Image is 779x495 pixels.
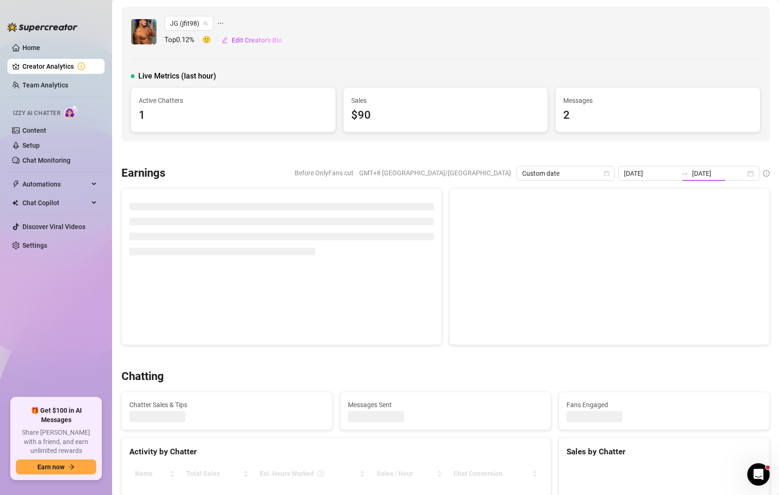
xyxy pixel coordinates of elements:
[567,400,762,410] span: Fans Engaged
[16,428,96,456] span: Share [PERSON_NAME] with a friend, and earn unlimited rewards
[22,195,89,210] span: Chat Copilot
[12,200,18,206] img: Chat Copilot
[22,157,71,164] a: Chat Monitoring
[22,59,97,74] a: Creator Analytics exclamation-circle
[7,22,78,32] img: logo-BBDzfeDw.svg
[37,463,64,471] span: Earn now
[359,166,511,180] span: GMT+8 [GEOGRAPHIC_DATA]/[GEOGRAPHIC_DATA]
[16,459,96,474] button: Earn nowarrow-right
[121,369,164,384] h3: Chatting
[139,95,328,106] span: Active Chatters
[221,33,283,48] button: Edit Creator's Bio
[139,107,328,124] div: 1
[13,109,60,118] span: Izzy AI Chatter
[131,19,156,44] img: JG
[563,95,752,106] span: Messages
[64,105,78,119] img: AI Chatter
[164,35,202,46] span: Top 0.12 %
[22,81,68,89] a: Team Analytics
[221,37,228,43] span: edit
[624,168,677,179] input: Start date
[563,107,752,124] div: 2
[681,170,688,177] span: swap-right
[129,445,543,458] div: Activity by Chatter
[763,170,770,177] span: info-circle
[203,21,208,26] span: team
[202,35,221,46] span: 🙂
[22,177,89,192] span: Automations
[217,16,224,31] span: ellipsis
[295,166,354,180] span: Before OnlyFans cut
[12,180,20,188] span: thunderbolt
[22,44,40,51] a: Home
[351,95,540,106] span: Sales
[121,166,165,181] h3: Earnings
[16,406,96,424] span: 🎁 Get $100 in AI Messages
[170,16,208,30] span: JG (jfit98)
[567,445,762,458] div: Sales by Chatter
[22,142,40,149] a: Setup
[22,127,46,134] a: Content
[747,463,770,486] iframe: Intercom live chat
[138,71,216,82] span: Live Metrics (last hour)
[68,464,75,470] span: arrow-right
[232,36,282,44] span: Edit Creator's Bio
[522,166,609,180] span: Custom date
[22,223,85,230] a: Discover Viral Videos
[22,242,47,249] a: Settings
[604,171,609,176] span: calendar
[348,400,543,410] span: Messages Sent
[681,170,688,177] span: to
[692,168,745,179] input: End date
[351,107,540,124] div: $90
[129,400,325,410] span: Chatter Sales & Tips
